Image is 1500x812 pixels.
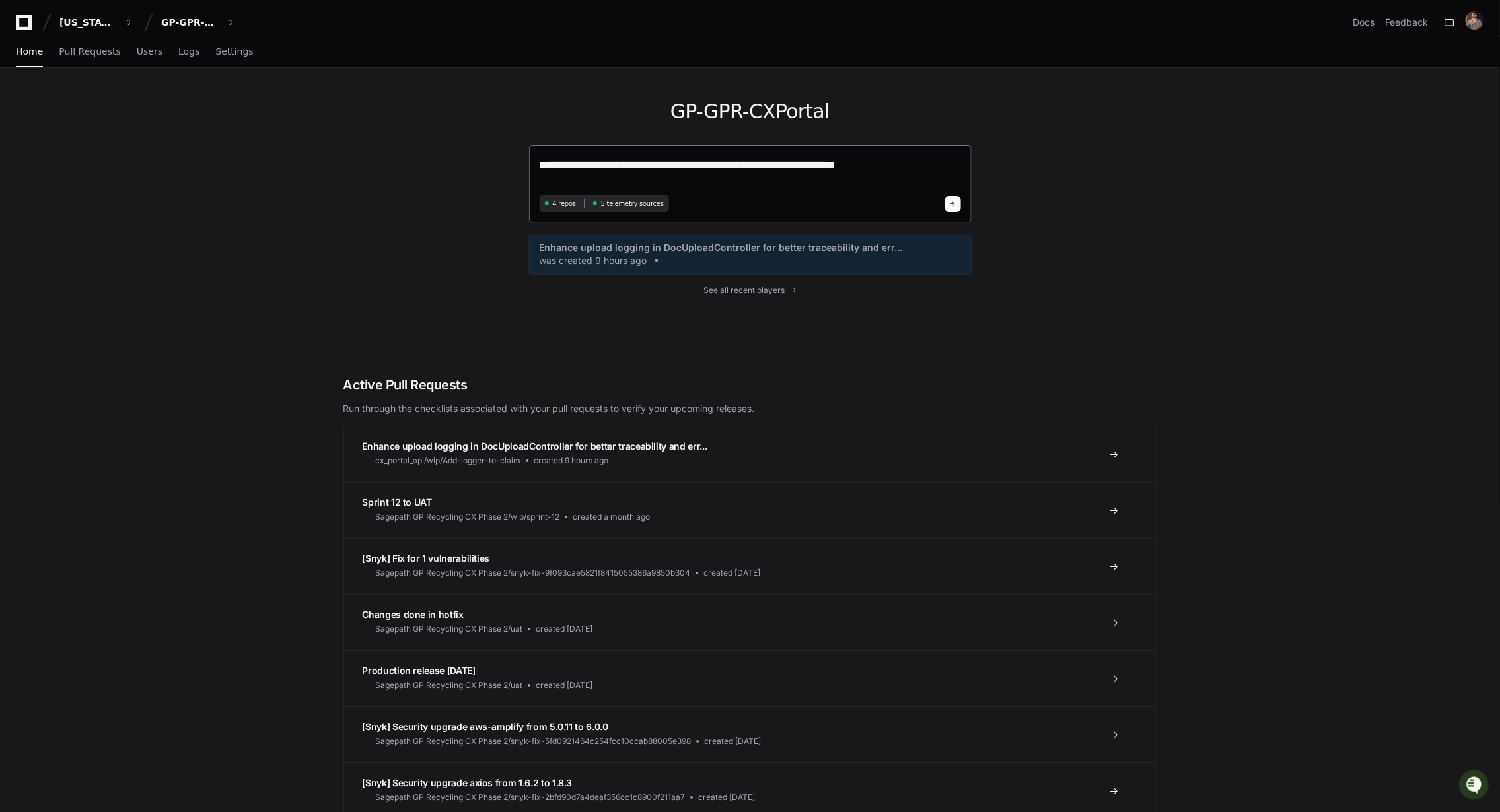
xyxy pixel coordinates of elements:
[376,512,560,522] span: Sagepath GP Recycling CX Phase 2/wip/sprint-12
[363,721,608,732] span: [Snyk] Security upgrade aws-amplify from 5.0.11 to 6.0.0
[363,553,490,564] span: [Snyk] Fix for 1 vulnerabilities
[376,792,686,803] span: Sagepath GP Recycling CX Phase 2/snyk-fix-2bfd90d7a4deaf356cc1c8900f211aa7
[178,48,199,55] span: Logs
[376,680,523,691] span: Sagepath GP Recycling CX Phase 2/uat
[528,100,972,123] h1: GP-GPR-CXPortal
[699,792,756,803] span: created [DATE]
[540,254,647,267] span: was created 9 hours ago
[13,52,240,73] div: Welcome
[376,456,521,466] span: cx_portal_api/wip/Add-logger-to-claim
[131,206,160,216] span: Pylon
[376,624,523,634] span: Sagepath GP Recycling CX Phase 2/uat
[363,777,573,788] span: [Snyk] Security upgrade axios from 1.6.2 to 1.8.3
[59,37,120,67] a: Pull Requests
[45,111,167,121] div: We're available if you need us!
[363,496,432,508] span: Sprint 12 to UAT
[161,16,218,29] div: GP-GPR-CXPortal
[344,594,1157,650] a: Changes done in hotfixSagepath GP Recycling CX Phase 2/uatcreated [DATE]
[343,376,1157,394] h2: Active Pull Requests
[178,37,199,67] a: Logs
[93,205,160,216] a: Powered byPylon
[137,37,162,67] a: Users
[363,440,707,452] span: Enhance upload logging in DocUploadController for better traceability and err...
[528,285,972,296] a: See all recent players
[703,285,785,296] span: See all recent players
[376,736,692,747] span: Sagepath GP Recycling CX Phase 2/snyk-fix-5fd0921464c254fcc10ccab88005e398
[16,48,43,55] span: Home
[704,568,761,578] span: created [DATE]
[344,538,1157,594] a: [Snyk] Fix for 1 vulnerabilitiesSagepath GP Recycling CX Phase 2/snyk-fix-9f093cae5821f8415055386...
[343,402,1157,415] p: Run through the checklists associated with your pull requests to verify your upcoming releases.
[540,241,903,254] span: Enhance upload logging in DocUploadController for better traceability and err...
[363,665,476,676] span: Production release [DATE]
[205,141,240,156] button: See all
[540,241,961,267] a: Enhance upload logging in DocUploadController for better traceability and err...was created 9 hou...
[1386,16,1429,29] button: Feedback
[16,37,43,67] a: Home
[215,37,253,67] a: Settings
[344,650,1157,706] a: Production release [DATE]Sagepath GP Recycling CX Phase 2/uatcreated [DATE]
[215,48,253,55] span: Settings
[13,143,89,154] div: Past conversations
[344,482,1157,538] a: Sprint 12 to UATSagepath GP Recycling CX Phase 2/wip/sprint-12created a month ago
[1466,11,1484,30] img: 176496148
[13,164,34,185] img: Mr Abhinav Kumar
[1353,16,1375,29] a: Docs
[376,568,691,578] span: Sagepath GP Recycling CX Phase 2/snyk-fix-9f093cae5821f8415055386a9850b304
[536,680,593,691] span: created [DATE]
[59,48,120,55] span: Pull Requests
[344,426,1157,482] a: Enhance upload logging in DocUploadController for better traceability and err...cx_portal_api/wip...
[156,11,240,34] button: GP-GPR-CXPortal
[13,13,40,39] img: PlayerZero
[344,706,1157,762] a: [Snyk] Security upgrade aws-amplify from 5.0.11 to 6.0.0Sagepath GP Recycling CX Phase 2/snyk-fix...
[1458,768,1493,804] iframe: Open customer support
[59,16,116,29] div: [US_STATE] Pacific
[705,736,762,747] span: created [DATE]
[41,176,120,187] span: Mr [PERSON_NAME]
[536,624,593,634] span: created [DATE]
[45,98,217,111] div: Start new chat
[363,609,464,620] span: Changes done in hotfix
[573,512,651,522] span: created a month ago
[225,102,240,118] button: Start new chat
[54,11,139,34] button: [US_STATE] Pacific
[534,456,609,466] span: created 9 hours ago
[137,48,162,55] span: Users
[13,98,37,121] img: 1756235613930-3d25f9e4-fa56-45dd-b3ad-e072dfbd1548
[601,199,664,209] span: 5 telemetry sources
[553,199,577,209] span: 4 repos
[129,176,157,187] span: [DATE]
[122,176,127,187] span: •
